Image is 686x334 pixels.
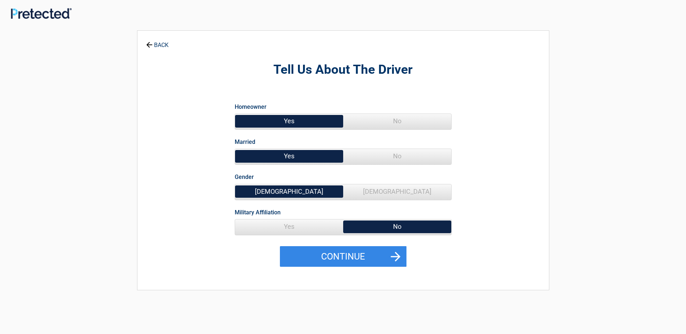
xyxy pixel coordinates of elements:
button: Continue [280,246,406,267]
h2: Tell Us About The Driver [177,61,509,78]
span: [DEMOGRAPHIC_DATA] [343,184,451,199]
span: No [343,114,451,128]
a: BACK [145,35,170,48]
span: Yes [235,219,343,234]
label: Military Affiliation [235,207,281,217]
span: Yes [235,149,343,163]
span: No [343,219,451,234]
span: No [343,149,451,163]
label: Gender [235,172,254,182]
label: Married [235,137,255,147]
span: [DEMOGRAPHIC_DATA] [235,184,343,199]
span: Yes [235,114,343,128]
label: Homeowner [235,102,267,112]
img: Main Logo [11,8,72,19]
